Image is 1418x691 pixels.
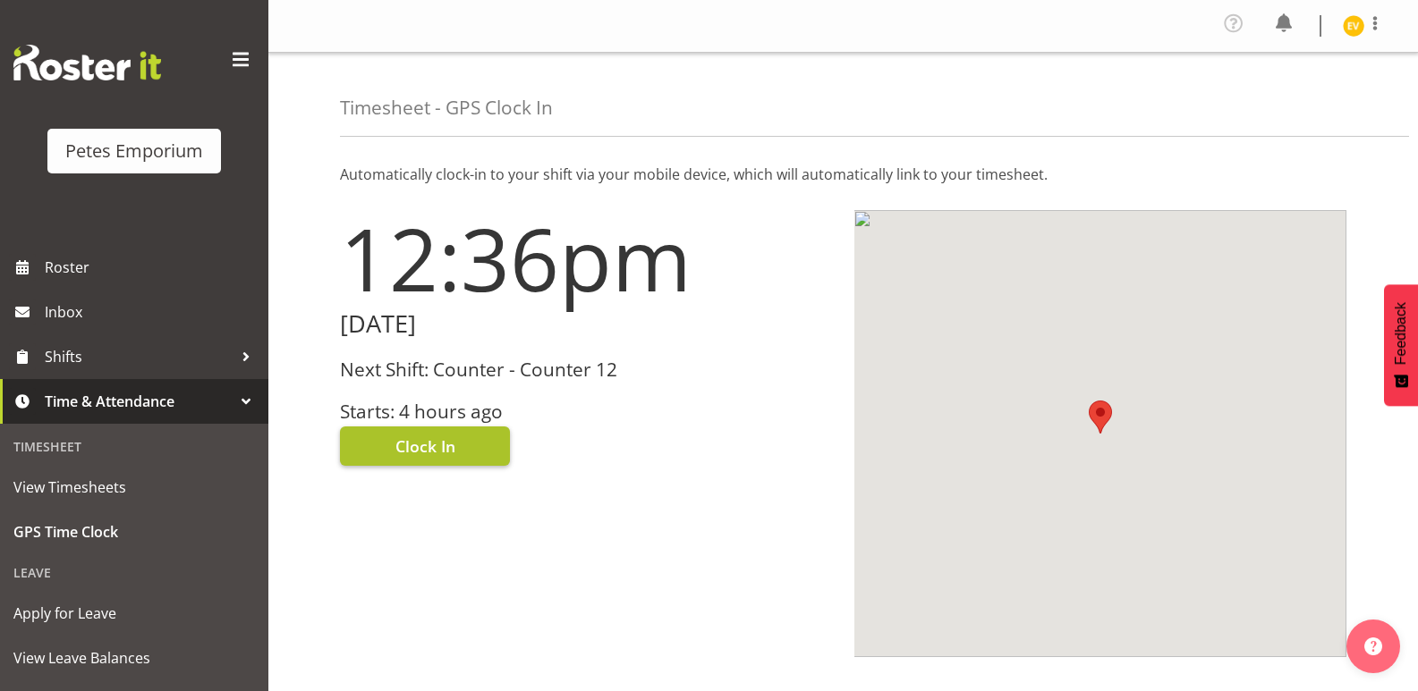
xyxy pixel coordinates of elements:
div: Leave [4,554,264,591]
span: Roster [45,254,259,281]
h3: Starts: 4 hours ago [340,401,833,422]
a: View Leave Balances [4,636,264,680]
span: Apply for Leave [13,600,255,627]
div: Timesheet [4,428,264,465]
a: GPS Time Clock [4,510,264,554]
h4: Timesheet - GPS Clock In [340,97,553,118]
a: View Timesheets [4,465,264,510]
a: Apply for Leave [4,591,264,636]
span: View Leave Balances [13,645,255,671]
span: GPS Time Clock [13,518,255,545]
h3: Next Shift: Counter - Counter 12 [340,359,833,380]
img: Rosterit website logo [13,45,161,80]
button: Clock In [340,426,510,466]
p: Automatically clock-in to your shift via your mobile device, which will automatically link to you... [340,164,1346,185]
h2: [DATE] [340,310,833,338]
img: help-xxl-2.png [1364,637,1382,655]
span: View Timesheets [13,474,255,501]
span: Shifts [45,343,233,370]
h1: 12:36pm [340,210,833,307]
span: Feedback [1393,302,1409,365]
span: Inbox [45,299,259,325]
div: Petes Emporium [65,138,203,164]
button: Feedback - Show survey [1384,284,1418,406]
span: Time & Attendance [45,388,233,415]
img: eva-vailini10223.jpg [1343,15,1364,37]
span: Clock In [395,434,455,458]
